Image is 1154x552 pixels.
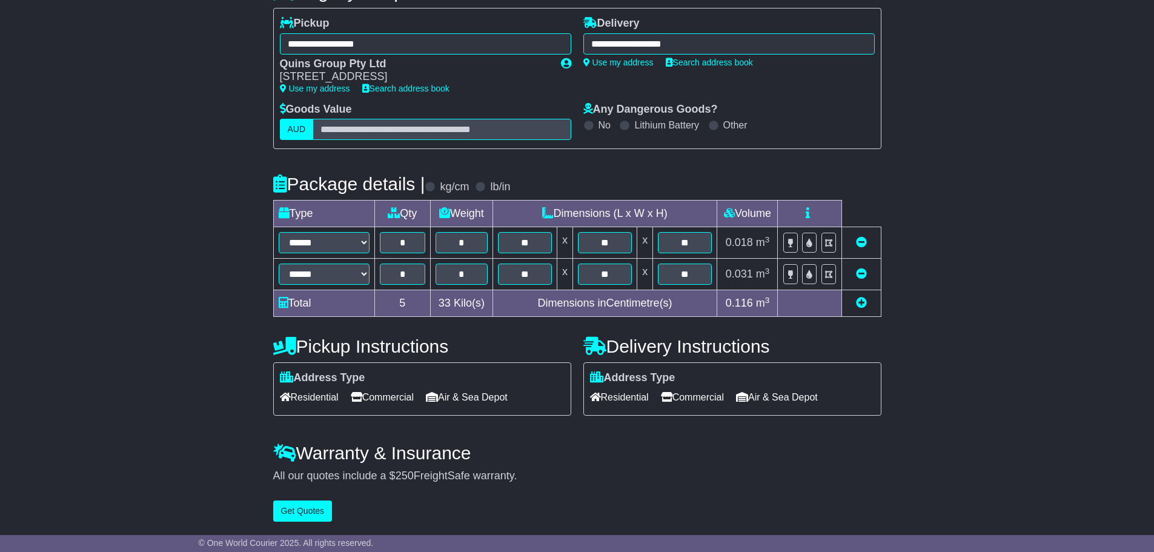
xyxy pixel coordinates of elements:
a: Remove this item [856,268,867,280]
div: Quins Group Pty Ltd [280,58,549,71]
span: m [756,297,770,309]
span: Air & Sea Depot [736,388,818,407]
td: Dimensions in Centimetre(s) [492,290,717,317]
label: lb/in [490,181,510,194]
a: Remove this item [856,236,867,248]
td: x [557,259,572,290]
td: Qty [374,201,431,227]
td: Dimensions (L x W x H) [492,201,717,227]
label: Delivery [583,17,640,30]
sup: 3 [765,267,770,276]
a: Use my address [583,58,654,67]
span: © One World Courier 2025. All rights reserved. [199,538,374,548]
td: 5 [374,290,431,317]
td: x [557,227,572,259]
span: 0.031 [726,268,753,280]
h4: Warranty & Insurance [273,443,881,463]
label: Goods Value [280,103,352,116]
span: m [756,268,770,280]
a: Add new item [856,297,867,309]
a: Use my address [280,84,350,93]
td: x [637,227,653,259]
td: Kilo(s) [431,290,493,317]
div: All our quotes include a $ FreightSafe warranty. [273,470,881,483]
label: Pickup [280,17,330,30]
span: Air & Sea Depot [426,388,508,407]
span: Commercial [661,388,724,407]
span: 0.116 [726,297,753,309]
a: Search address book [666,58,753,67]
span: 250 [396,470,414,482]
div: [STREET_ADDRESS] [280,70,549,84]
label: Any Dangerous Goods? [583,103,718,116]
label: Lithium Battery [634,119,699,131]
sup: 3 [765,296,770,305]
span: Commercial [351,388,414,407]
span: 33 [439,297,451,309]
td: Type [273,201,374,227]
h4: Delivery Instructions [583,336,881,356]
label: Address Type [280,371,365,385]
span: m [756,236,770,248]
label: kg/cm [440,181,469,194]
td: Total [273,290,374,317]
sup: 3 [765,235,770,244]
td: Weight [431,201,493,227]
button: Get Quotes [273,500,333,522]
span: Residential [280,388,339,407]
h4: Pickup Instructions [273,336,571,356]
span: Residential [590,388,649,407]
span: 0.018 [726,236,753,248]
label: AUD [280,119,314,140]
label: Address Type [590,371,675,385]
label: No [599,119,611,131]
label: Other [723,119,748,131]
td: Volume [717,201,778,227]
a: Search address book [362,84,449,93]
td: x [637,259,653,290]
h4: Package details | [273,174,425,194]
